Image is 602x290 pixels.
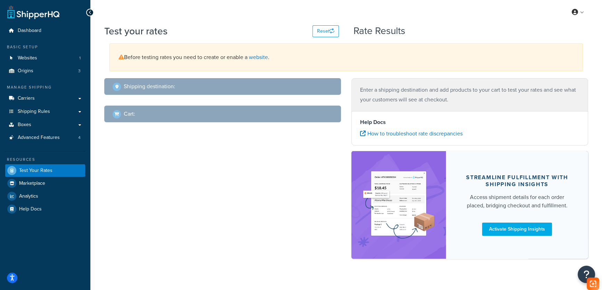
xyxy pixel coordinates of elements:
[18,55,37,61] span: Websites
[5,92,85,105] a: Carriers
[249,53,268,61] a: website
[78,135,81,141] span: 4
[5,65,85,77] a: Origins3
[360,85,579,105] p: Enter a shipping destination and add products to your cart to test your rates and see what your c...
[79,55,81,61] span: 1
[5,65,85,77] li: Origins
[5,203,85,215] a: Help Docs
[19,168,52,174] span: Test Your Rates
[109,43,583,71] div: Before testing rates you need to create or enable a .
[362,161,436,248] img: feature-image-si-e24932ea9b9fcd0ff835db86be1ff8d589347e8876e1638d903ea230a36726be.png
[124,111,135,117] h2: Cart :
[5,157,85,163] div: Resources
[19,206,42,212] span: Help Docs
[5,24,85,37] a: Dashboard
[482,223,552,236] a: Activate Shipping Insights
[18,68,33,74] span: Origins
[5,190,85,202] a: Analytics
[578,266,595,283] button: Open Resource Center
[360,130,463,138] a: How to troubleshoot rate discrepancies
[5,177,85,190] a: Marketplace
[312,25,339,37] button: Reset
[5,105,85,118] a: Shipping Rules
[360,118,579,126] h4: Help Docs
[5,44,85,50] div: Basic Setup
[5,52,85,65] a: Websites1
[18,96,35,101] span: Carriers
[19,193,38,199] span: Analytics
[5,131,85,144] a: Advanced Features4
[18,122,31,128] span: Boxes
[463,174,571,188] div: Streamline Fulfillment with Shipping Insights
[5,131,85,144] li: Advanced Features
[5,118,85,131] a: Boxes
[18,135,60,141] span: Advanced Features
[5,52,85,65] li: Websites
[124,83,175,90] h2: Shipping destination :
[78,68,81,74] span: 3
[104,24,168,38] h1: Test your rates
[463,193,571,210] div: Access shipment details for each order placed, bridging checkout and fulfillment.
[19,181,45,187] span: Marketplace
[18,28,41,34] span: Dashboard
[18,109,50,115] span: Shipping Rules
[5,84,85,90] div: Manage Shipping
[353,26,405,36] h2: Rate Results
[5,164,85,177] a: Test Your Rates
